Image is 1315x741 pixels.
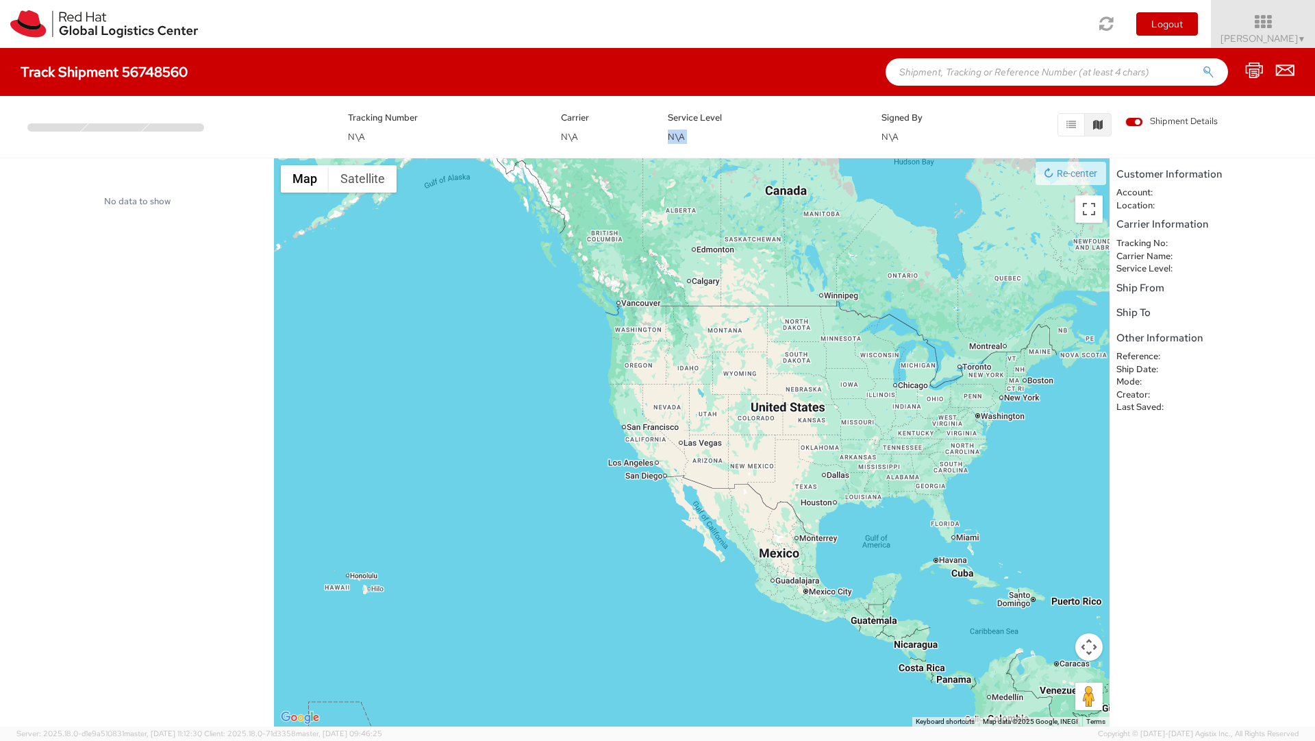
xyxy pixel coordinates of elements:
[348,131,365,143] span: N\A
[1036,162,1106,185] button: Re-center
[1098,729,1299,740] span: Copyright © [DATE]-[DATE] Agistix Inc., All Rights Reserved
[1136,12,1198,36] button: Logout
[1106,363,1194,376] dt: Ship Date:
[277,709,323,727] a: Open this area in Google Maps (opens a new window)
[1075,683,1103,710] button: Drag Pegman onto the map to open Street View
[1106,350,1194,363] dt: Reference:
[16,729,202,738] span: Server: 2025.18.0-d1e9a510831
[10,10,198,38] img: rh-logistics-00dfa346123c4ec078e1.svg
[1106,250,1194,263] dt: Carrier Name:
[1106,389,1194,402] dt: Creator:
[1116,282,1308,294] h5: Ship From
[1075,633,1103,661] button: Map camera controls
[983,718,1078,725] span: Map data ©2025 Google, INEGI
[561,131,578,143] span: N\A
[124,729,202,738] span: master, [DATE] 11:12:30
[1106,401,1194,414] dt: Last Saved:
[1125,115,1218,130] label: Shipment Details
[881,131,899,143] span: N\A
[1106,263,1194,276] dt: Service Level:
[1220,32,1306,45] span: [PERSON_NAME]
[668,131,685,143] span: N\A
[1116,169,1308,180] h5: Customer Information
[277,709,323,727] img: Google
[281,165,329,193] button: Show street map
[296,729,382,738] span: master, [DATE] 09:46:25
[1106,237,1194,250] dt: Tracking No:
[668,113,861,123] h5: Service Level
[881,113,968,123] h5: Signed By
[348,113,541,123] h5: Tracking Number
[1125,115,1218,128] span: Shipment Details
[1116,332,1308,344] h5: Other Information
[21,64,188,80] h4: Track Shipment 56748560
[916,717,975,727] button: Keyboard shortcuts
[1086,718,1105,725] a: Terms
[886,58,1228,86] input: Shipment, Tracking or Reference Number (at least 4 chars)
[1106,186,1194,199] dt: Account:
[204,729,382,738] span: Client: 2025.18.0-71d3358
[1116,219,1308,230] h5: Carrier Information
[1106,199,1194,212] dt: Location:
[1075,195,1103,223] button: Toggle fullscreen view
[1298,34,1306,45] span: ▼
[329,165,397,193] button: Show satellite imagery
[1106,376,1194,389] dt: Mode:
[561,113,647,123] h5: Carrier
[1116,307,1308,319] h5: Ship To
